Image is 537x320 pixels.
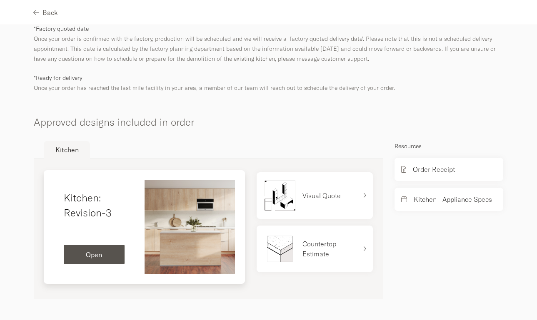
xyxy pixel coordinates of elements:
span: Open [86,251,102,258]
p: Kitchen - Appliance Specs [414,194,492,204]
img: Sunita_Iyer_Kitchen_01_v4-3f1c.jpg [145,180,235,274]
button: Open [64,245,125,264]
span: *Factory quoted date [34,25,89,32]
h4: Approved designs included in order [34,102,503,129]
img: visual-quote-b.svg [263,179,297,212]
p: Once your order is confirmed with the factory, production will be scheduled and we will receive a... [34,24,503,64]
h4: Kitchen: Revision-3 [64,190,125,220]
p: Countertop Estimate [302,239,357,259]
span: Back [42,9,58,16]
p: Order Receipt [413,164,455,174]
img: countertop-estimate.svg [263,232,297,265]
p: Visual Quote [302,191,341,201]
p: Once your order has reached the last mile facility in your area, a member of our team will reach ... [34,73,503,93]
span: *Ready for delivery [34,74,82,82]
button: Back [33,3,58,22]
p: Resources [395,141,503,151]
button: Kitchen [44,141,90,159]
